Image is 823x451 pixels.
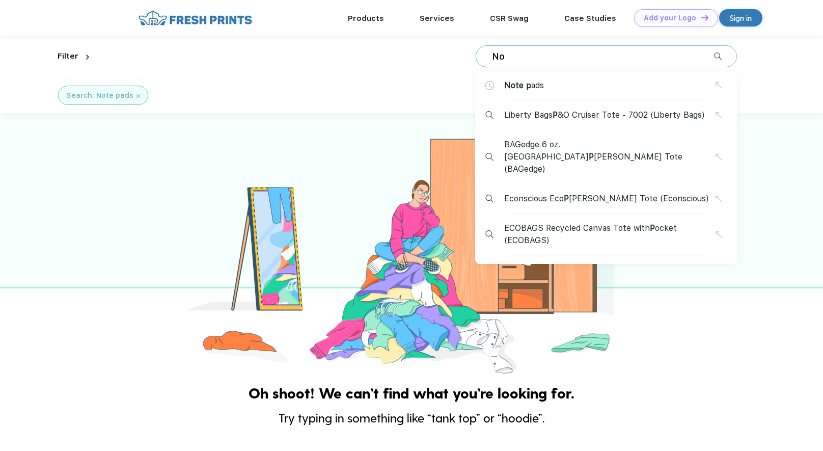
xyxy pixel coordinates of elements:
div: Add your Logo [644,14,696,22]
img: dropdown.png [86,55,89,60]
span: P [650,223,655,233]
a: Sign in [719,9,762,26]
img: search_history.svg [484,81,495,90]
span: Note [504,81,524,90]
div: Search: Note pads [66,90,133,101]
span: p [526,81,531,90]
img: copy_suggestion.svg [716,82,722,89]
img: copy_suggestion.svg [716,154,722,161]
span: P [553,110,558,120]
a: Products [348,14,384,23]
img: desktop_search_2.svg [714,52,722,60]
img: filter_cancel.svg [136,94,140,98]
div: Filter [58,50,78,62]
img: DT [701,15,708,20]
img: copy_suggestion.svg [716,112,722,119]
span: ECOBAGS Recycled Canvas Tote with ocket (ECOBAGS) [504,222,716,247]
img: desktop_search_2.svg [485,195,493,203]
span: Econscious Eco [PERSON_NAME] Tote (Econscious) [504,193,709,205]
img: desktop_search_2.svg [485,153,493,161]
span: Liberty Bags &O Cruiser Tote - 7002 (Liberty Bags) [504,109,705,121]
div: Sign in [730,12,752,24]
span: ads [504,79,544,92]
span: P [589,152,594,162]
img: copy_suggestion.svg [716,231,722,238]
img: copy_suggestion.svg [716,196,722,202]
img: desktop_search_2.svg [485,111,493,119]
span: BAGedge 6 oz. [GEOGRAPHIC_DATA] [PERSON_NAME] Tote (BAGedge) [504,139,716,175]
img: fo%20logo%202.webp [135,9,255,27]
span: P [564,194,569,203]
input: Search products for brands, styles, seasons etc... [491,51,714,62]
img: desktop_search_2.svg [485,230,493,238]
